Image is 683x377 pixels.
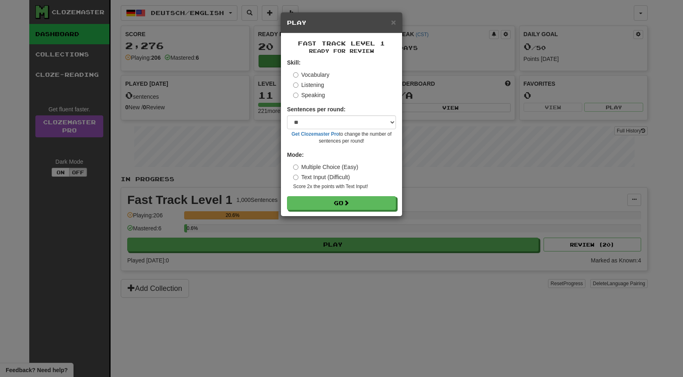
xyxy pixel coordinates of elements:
small: Ready for Review [287,48,396,54]
a: Get Clozemaster Pro [291,131,339,137]
label: Text Input (Difficult) [293,173,350,181]
input: Multiple Choice (Easy) [293,165,298,170]
label: Multiple Choice (Easy) [293,163,358,171]
input: Speaking [293,93,298,98]
h5: Play [287,19,396,27]
input: Text Input (Difficult) [293,175,298,180]
strong: Skill: [287,59,300,66]
label: Vocabulary [293,71,329,79]
span: Fast Track Level 1 [298,40,385,47]
small: Score 2x the points with Text Input ! [293,183,396,190]
strong: Mode: [287,152,304,158]
input: Listening [293,82,298,88]
button: Go [287,196,396,210]
input: Vocabulary [293,72,298,78]
small: to change the number of sentences per round! [287,131,396,145]
button: Close [391,18,396,26]
label: Speaking [293,91,325,99]
label: Listening [293,81,324,89]
span: × [391,17,396,27]
label: Sentences per round: [287,105,346,113]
